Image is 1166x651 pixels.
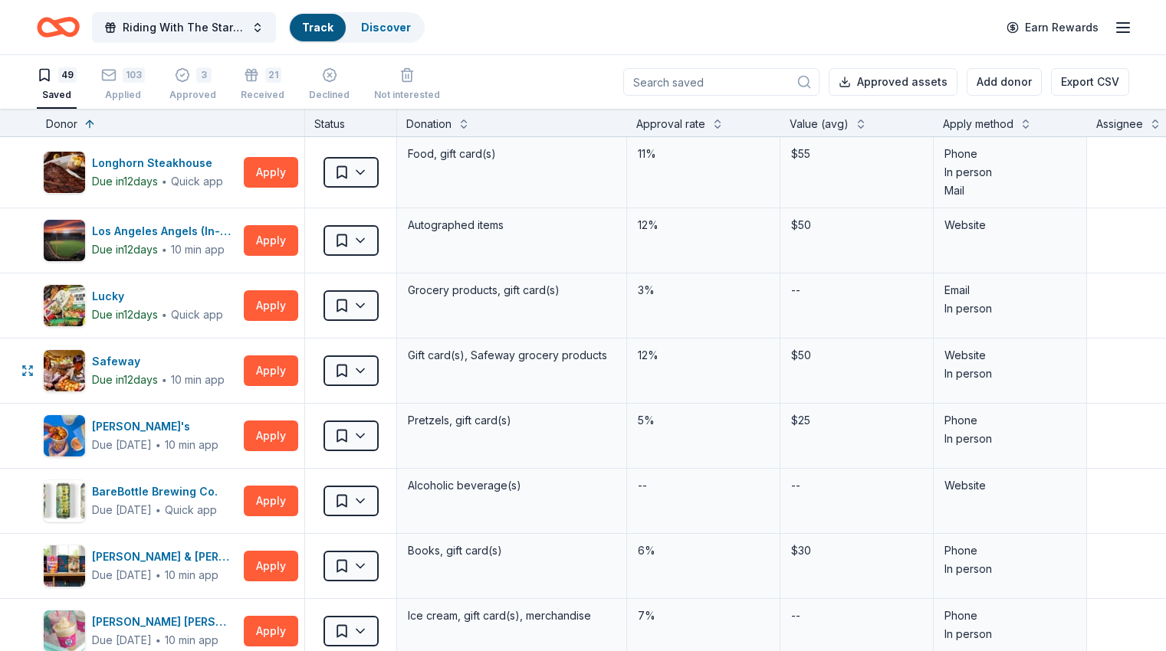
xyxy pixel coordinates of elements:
div: 10 min app [165,568,218,583]
div: 5% [636,410,770,431]
button: Approved assets [829,68,957,96]
div: In person [944,430,1076,448]
div: In person [944,560,1076,578]
div: Longhorn Steakhouse [92,154,223,172]
div: Saved [37,89,77,101]
div: Donor [46,115,77,133]
div: Value (avg) [790,115,849,133]
div: BareBottle Brewing Co. [92,483,224,501]
div: In person [944,365,1076,383]
div: 3% [636,280,770,301]
div: Approved [169,89,216,101]
div: Phone [944,541,1076,560]
div: 11% [636,143,770,165]
div: Autographed items [406,214,617,236]
div: Quick app [165,502,217,518]
span: ∙ [161,373,168,386]
div: 10 min app [171,242,225,257]
a: Home [37,9,80,45]
button: Image for Auntie Anne's [PERSON_NAME]'sDue [DATE]∙10 min app [43,414,238,457]
div: Assignee [1096,115,1143,133]
div: 3 [196,67,212,83]
div: Alcoholic beverage(s) [406,475,617,496]
div: In person [944,299,1076,318]
img: Image for BareBottle Brewing Co. [44,480,85,522]
button: Not interested [374,61,440,109]
img: Image for Lucky [44,285,85,326]
div: Phone [944,145,1076,163]
div: Status [305,109,397,136]
button: Export CSV [1051,68,1129,96]
div: [PERSON_NAME] & [PERSON_NAME] [92,548,238,566]
div: Books, gift card(s) [406,540,617,561]
div: Due [DATE] [92,566,152,584]
button: Image for Barnes & Noble[PERSON_NAME] & [PERSON_NAME]Due [DATE]∙10 min app [43,545,238,587]
div: Pretzels, gift card(s) [406,410,617,431]
img: Image for Barnes & Noble [44,545,85,587]
span: ∙ [155,633,162,646]
div: Website [944,346,1076,365]
div: 6% [636,540,770,561]
button: Image for Longhorn SteakhouseLonghorn SteakhouseDue in12days∙Quick app [43,151,238,194]
div: -- [790,605,802,626]
div: 7% [636,605,770,626]
div: Quick app [171,174,223,189]
div: Not interested [374,89,440,101]
div: 12% [636,345,770,366]
input: Search saved [623,68,819,96]
button: Image for SafewaySafewayDue in12days∙10 min app [43,349,238,392]
div: Gift card(s), Safeway grocery products [406,345,617,366]
button: Apply [244,225,298,256]
img: Image for Los Angeles Angels (In-Kind Donation) [44,220,85,261]
button: Add donor [967,68,1042,96]
div: 49 [58,67,77,83]
span: ∙ [155,438,162,451]
div: In person [944,625,1076,643]
div: -- [636,475,649,496]
div: Mail [944,182,1076,200]
button: Apply [244,290,298,321]
div: 103 [123,67,145,83]
div: Due [DATE] [92,631,152,649]
img: Image for Auntie Anne's [44,415,85,456]
div: 12% [636,214,770,236]
button: 49Saved [37,61,77,109]
button: Apply [244,486,298,516]
div: Grocery products, gift card(s) [406,280,617,301]
button: Apply [244,420,298,451]
button: Apply [244,551,298,581]
div: $50 [790,214,924,236]
button: Declined [309,61,350,109]
button: 21Received [241,61,284,109]
button: Image for LuckyLuckyDue in12days∙Quick app [43,284,238,327]
div: 10 min app [165,633,218,648]
span: ∙ [155,503,162,516]
div: Due in 12 days [92,306,158,324]
div: $25 [790,410,924,431]
div: Email [944,281,1076,299]
div: -- [790,280,802,301]
div: Declined [309,89,350,101]
button: Image for Los Angeles Angels (In-Kind Donation)Los Angeles Angels (In-Kind Donation)Due in12days∙... [43,219,238,262]
a: Earn Rewards [997,14,1108,41]
div: $55 [790,143,924,165]
button: 103Applied [101,61,145,109]
span: Riding With The Stars Gala [123,18,245,37]
span: ∙ [161,175,168,188]
button: Apply [244,157,298,188]
button: 3Approved [169,61,216,109]
div: 21 [265,67,281,83]
div: Due in 12 days [92,240,158,259]
div: Apply method [943,115,1013,133]
div: Applied [101,89,145,101]
div: Received [241,89,284,101]
div: Food, gift card(s) [406,143,617,165]
button: Apply [244,355,298,386]
div: Phone [944,607,1076,625]
div: Website [944,476,1076,495]
div: 10 min app [171,372,225,388]
div: [PERSON_NAME]'s [92,417,218,436]
div: In person [944,163,1076,182]
a: Track [302,21,333,34]
button: Riding With The Stars Gala [92,12,276,43]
